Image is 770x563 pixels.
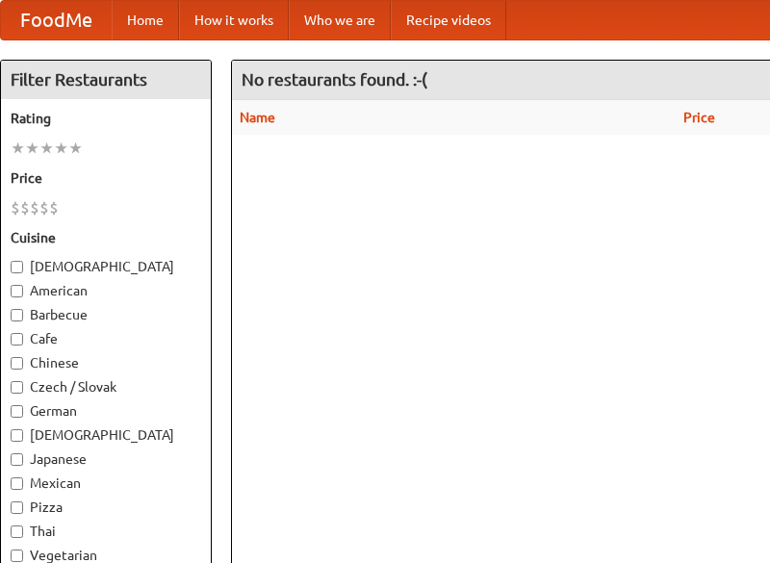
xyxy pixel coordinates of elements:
input: [DEMOGRAPHIC_DATA] [11,261,23,273]
input: Mexican [11,477,23,490]
li: ★ [68,138,83,159]
label: Japanese [11,449,201,469]
label: [DEMOGRAPHIC_DATA] [11,257,201,276]
label: Mexican [11,473,201,493]
a: Recipe videos [391,1,506,39]
a: Name [240,110,275,125]
input: German [11,405,23,418]
li: $ [49,197,59,218]
li: ★ [39,138,54,159]
input: Chinese [11,357,23,370]
label: [DEMOGRAPHIC_DATA] [11,425,201,445]
li: $ [20,197,30,218]
label: Czech / Slovak [11,377,201,397]
label: German [11,401,201,421]
li: ★ [11,138,25,159]
label: Chinese [11,353,201,372]
label: Barbecue [11,305,201,324]
input: Barbecue [11,309,23,321]
li: $ [39,197,49,218]
h5: Rating [11,109,201,128]
a: Who we are [289,1,391,39]
input: [DEMOGRAPHIC_DATA] [11,429,23,442]
input: Japanese [11,453,23,466]
input: Vegetarian [11,550,23,562]
label: Pizza [11,498,201,517]
li: $ [11,197,20,218]
input: American [11,285,23,297]
label: Cafe [11,329,201,348]
input: Pizza [11,501,23,514]
a: Home [112,1,179,39]
input: Czech / Slovak [11,381,23,394]
input: Cafe [11,333,23,345]
h4: Filter Restaurants [1,61,211,99]
h5: Price [11,168,201,188]
a: How it works [179,1,289,39]
li: ★ [54,138,68,159]
a: Price [683,110,715,125]
label: American [11,281,201,300]
input: Thai [11,525,23,538]
ng-pluralize: No restaurants found. :-( [242,70,427,89]
a: FoodMe [1,1,112,39]
li: ★ [25,138,39,159]
li: $ [30,197,39,218]
label: Thai [11,522,201,541]
h5: Cuisine [11,228,201,247]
